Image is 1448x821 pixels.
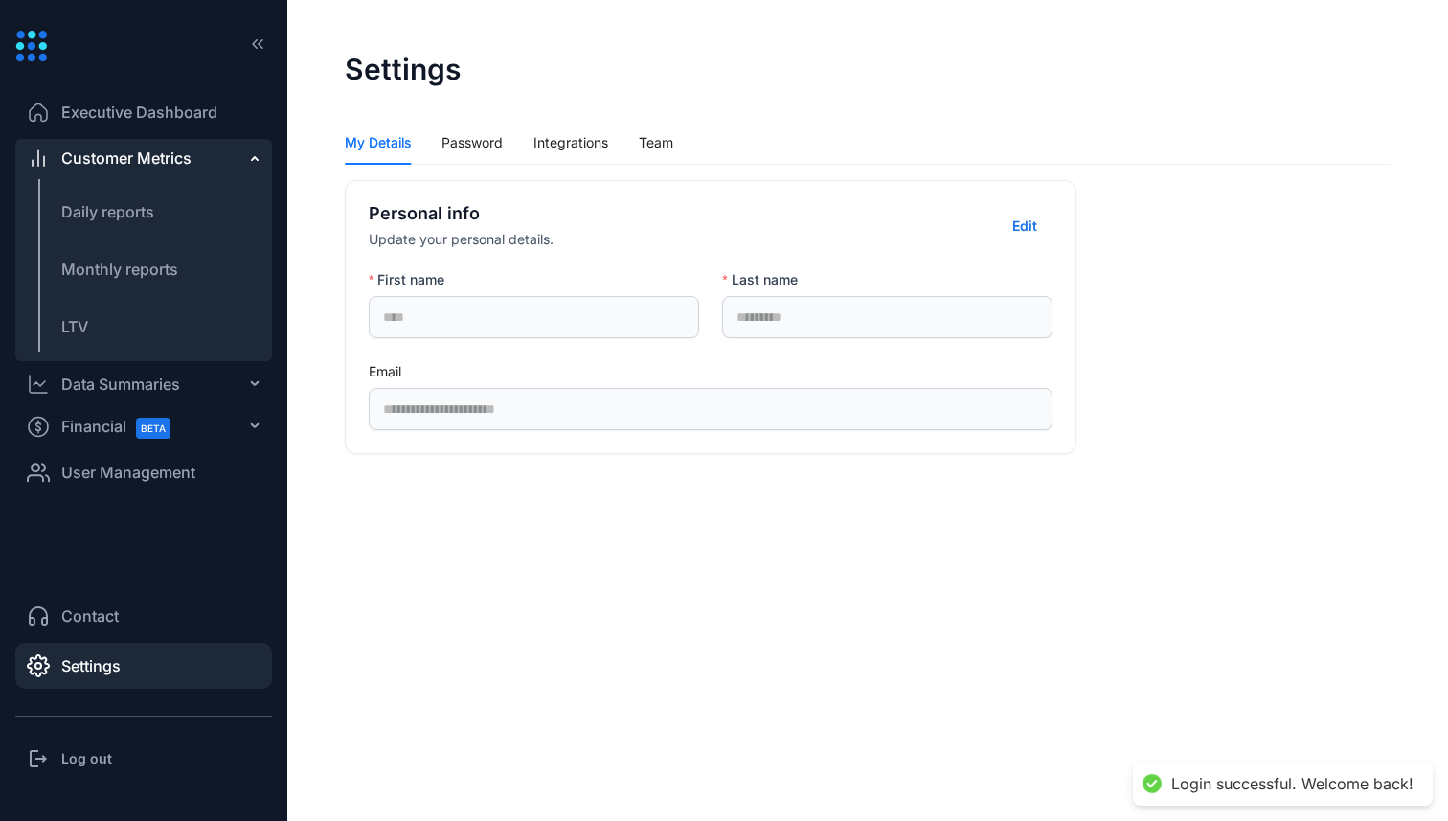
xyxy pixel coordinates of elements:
button: Edit [997,211,1052,241]
input: First name [369,296,699,338]
span: Executive Dashboard [61,101,217,124]
span: Daily reports [61,202,154,221]
div: Login successful. Welcome back! [1171,774,1414,794]
span: BETA [136,418,170,439]
span: Settings [61,654,121,677]
input: Email [369,388,1052,430]
div: Team [639,132,673,153]
input: Last name [722,296,1052,338]
h3: Log out [61,749,112,768]
span: User Management [61,461,195,484]
div: My Details [345,132,411,153]
div: Password [441,132,503,153]
span: Update your personal details. [369,231,554,247]
span: Financial [61,405,188,448]
label: First name [369,270,458,289]
span: LTV [61,317,88,336]
span: Monthly reports [61,260,178,279]
div: Data Summaries [61,373,180,396]
h3: Personal info [369,200,554,227]
label: Email [369,361,415,382]
div: Integrations [533,132,608,153]
span: Customer Metrics [61,147,192,170]
header: Settings [316,29,1419,109]
span: Edit [1012,217,1037,236]
span: Contact [61,604,119,627]
label: Last name [722,270,810,289]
